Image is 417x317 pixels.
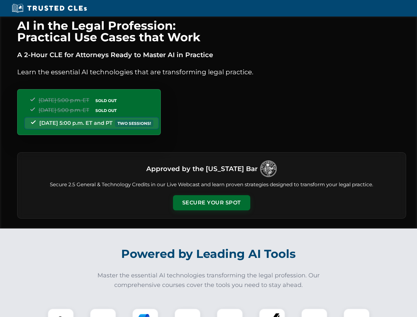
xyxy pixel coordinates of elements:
span: SOLD OUT [93,97,119,104]
img: Logo [260,160,277,177]
span: [DATE] 5:00 p.m. ET [39,97,89,103]
h3: Approved by the [US_STATE] Bar [146,163,258,175]
p: Master the essential AI technologies transforming the legal profession. Our comprehensive courses... [93,271,324,290]
span: SOLD OUT [93,107,119,114]
img: Trusted CLEs [10,3,89,13]
h1: AI in the Legal Profession: Practical Use Cases that Work [17,20,406,43]
h2: Powered by Leading AI Tools [26,242,392,265]
span: [DATE] 5:00 p.m. ET [39,107,89,113]
p: Learn the essential AI technologies that are transforming legal practice. [17,67,406,77]
p: A 2-Hour CLE for Attorneys Ready to Master AI in Practice [17,50,406,60]
p: Secure 2.5 General & Technology Credits in our Live Webcast and learn proven strategies designed ... [25,181,398,189]
button: Secure Your Spot [173,195,250,210]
